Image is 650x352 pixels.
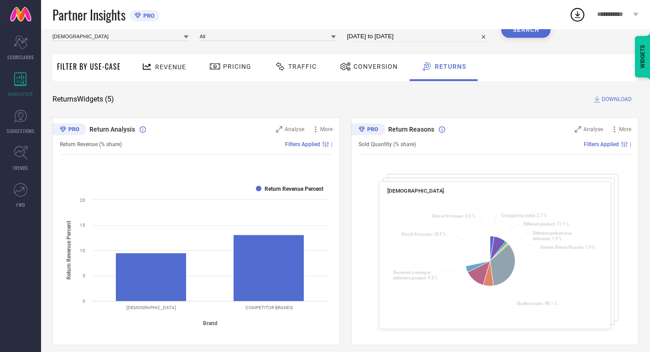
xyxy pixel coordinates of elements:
text: 5 [83,273,85,278]
text: : 1.9 % [532,230,572,241]
svg: Zoom [575,126,581,133]
tspan: Generic Return Reason [540,245,582,250]
span: | [630,141,631,148]
text: : 48.1 % [517,301,557,306]
span: [DEMOGRAPHIC_DATA] [387,188,444,194]
span: Returns Widgets ( 5 ) [52,95,114,104]
tspan: Different product [523,221,554,226]
tspan: Size & fit issues [401,232,431,237]
span: Analyse [583,126,603,133]
span: FWD [16,201,25,208]
text: : 9.3 % [393,270,437,281]
div: Premium [351,123,385,137]
span: Filter By Use-Case [57,61,121,72]
text: 10 [80,248,85,253]
span: SCORECARDS [7,54,34,61]
text: : 5.6 % [432,214,475,219]
text: 0 [83,299,85,304]
tspan: Size or fit issues [432,214,463,219]
span: Return Reasons [388,126,434,133]
span: More [619,126,631,133]
tspan: Return Revenue Percent [66,221,72,280]
span: PRO [141,12,155,19]
span: Traffic [288,63,317,70]
span: Revenue [155,63,186,71]
span: Pricing [223,63,251,70]
span: Conversion [354,63,398,70]
input: Select time period [347,31,490,42]
text: Return Revenue Percent [265,186,323,192]
span: DOWNLOAD [602,95,632,104]
span: SUGGESTIONS [7,128,35,134]
svg: Zoom [276,126,282,133]
span: | [331,141,333,148]
button: Search [501,22,551,38]
tspan: Changed my mind [501,213,535,218]
text: : 11.1 % [523,221,569,226]
span: Return Analysis [89,126,135,133]
div: Premium [52,123,86,137]
text: [DEMOGRAPHIC_DATA] [126,305,176,310]
div: Open download list [569,6,586,23]
text: : 18.5 % [401,232,446,237]
span: Sold Quantity (% share) [359,141,416,148]
span: Filters Applied [584,141,619,148]
text: COMPETITOR BRANDS [245,305,293,310]
span: TRENDS [13,164,28,171]
text: 20 [80,198,85,203]
span: Return Revenue (% share) [60,141,122,148]
span: Filters Applied [285,141,320,148]
span: More [320,126,333,133]
tspan: Received a wrong or defective product [393,270,431,281]
text: : 3.7 % [501,213,547,218]
text: 15 [80,223,85,228]
span: Analyse [285,126,304,133]
text: : 1.9 % [540,245,595,250]
span: Returns [435,63,466,70]
tspan: Quality issues [517,301,543,306]
tspan: Brand [203,320,218,326]
span: Partner Insights [52,5,125,24]
span: WORKSPACE [8,91,33,97]
tspan: Different product was delivered [532,230,572,241]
